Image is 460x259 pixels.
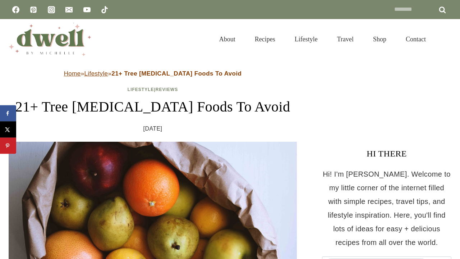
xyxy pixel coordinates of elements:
[80,3,94,17] a: YouTube
[64,70,242,77] span: » »
[9,23,91,56] img: DWELL by michelle
[143,123,162,134] time: [DATE]
[9,96,297,118] h1: 21+ Tree [MEDICAL_DATA] Foods To Avoid
[156,87,178,92] a: Reviews
[44,3,59,17] a: Instagram
[26,3,41,17] a: Pinterest
[84,70,108,77] a: Lifestyle
[245,27,285,52] a: Recipes
[128,87,154,92] a: Lifestyle
[111,70,241,77] strong: 21+ Tree [MEDICAL_DATA] Foods To Avoid
[285,27,327,52] a: Lifestyle
[210,27,436,52] nav: Primary Navigation
[128,87,178,92] span: |
[396,27,436,52] a: Contact
[210,27,245,52] a: About
[322,147,451,160] h3: HI THERE
[439,33,451,45] button: View Search Form
[97,3,112,17] a: TikTok
[64,70,81,77] a: Home
[9,3,23,17] a: Facebook
[322,167,451,249] p: Hi! I'm [PERSON_NAME]. Welcome to my little corner of the internet filled with simple recipes, tr...
[327,27,363,52] a: Travel
[62,3,76,17] a: Email
[363,27,396,52] a: Shop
